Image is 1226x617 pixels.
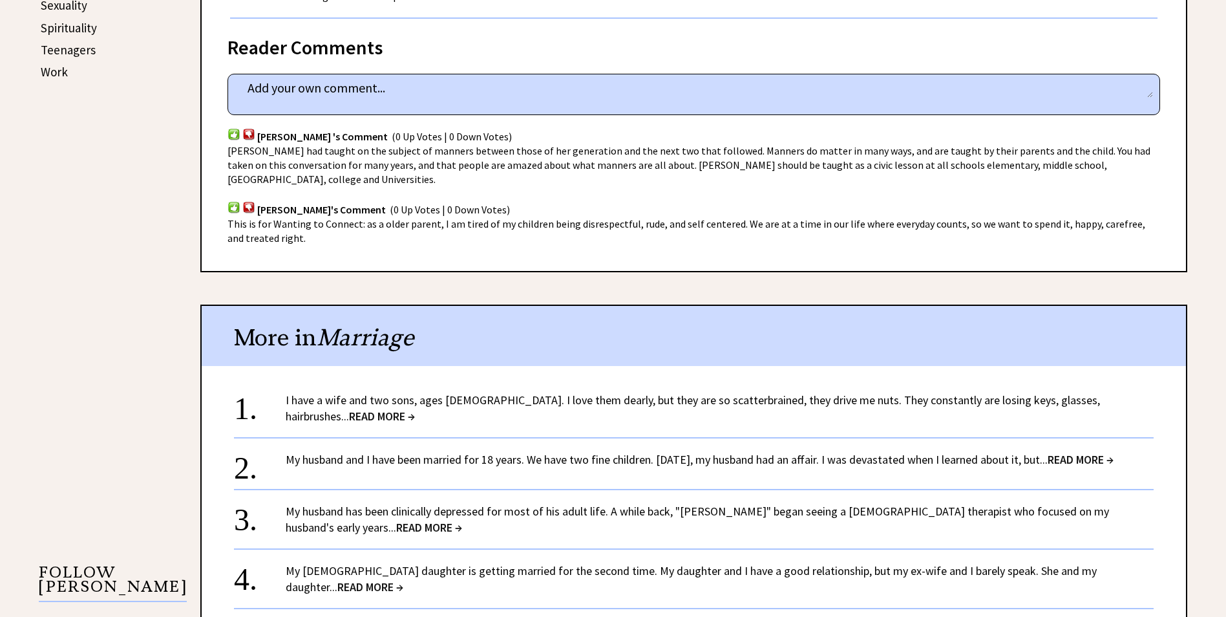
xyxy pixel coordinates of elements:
a: I have a wife and two sons, ages [DEMOGRAPHIC_DATA]. I love them dearly, but they are so scatterb... [286,393,1100,424]
span: READ MORE → [337,579,403,594]
div: 4. [234,563,286,587]
span: [PERSON_NAME] had taught on the subject of manners between those of her generation and the next t... [227,144,1150,186]
img: votdown.png [242,128,255,140]
iframe: Advertisement [39,116,168,504]
a: My husband has been clinically depressed for most of his adult life. A while back, "[PERSON_NAME]... [286,504,1109,535]
a: Teenagers [41,42,96,58]
span: READ MORE → [1048,452,1114,467]
div: More in [202,306,1186,366]
span: [PERSON_NAME]'s Comment [257,203,386,216]
span: READ MORE → [396,520,462,535]
div: 1. [234,392,286,416]
div: 2. [234,451,286,475]
a: My [DEMOGRAPHIC_DATA] daughter is getting married for the second time. My daughter and I have a g... [286,563,1097,594]
span: READ MORE → [349,409,415,424]
span: (0 Up Votes | 0 Down Votes) [392,130,512,143]
div: Reader Comments [227,34,1160,54]
img: votup.png [227,201,240,213]
a: My husband and I have been married for 18 years. We have two fine children. [DATE], my husband ha... [286,452,1114,467]
div: 3. [234,503,286,527]
p: FOLLOW [PERSON_NAME] [39,565,187,602]
span: [PERSON_NAME] 's Comment [257,130,388,143]
a: Spirituality [41,20,97,36]
img: votup.png [227,128,240,140]
span: Marriage [317,323,414,352]
img: votdown.png [242,201,255,213]
span: This is for Wanting to Connect: as a older parent, I am tired of my children being disrespectful,... [227,217,1145,244]
a: Work [41,64,68,80]
span: (0 Up Votes | 0 Down Votes) [390,203,510,216]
